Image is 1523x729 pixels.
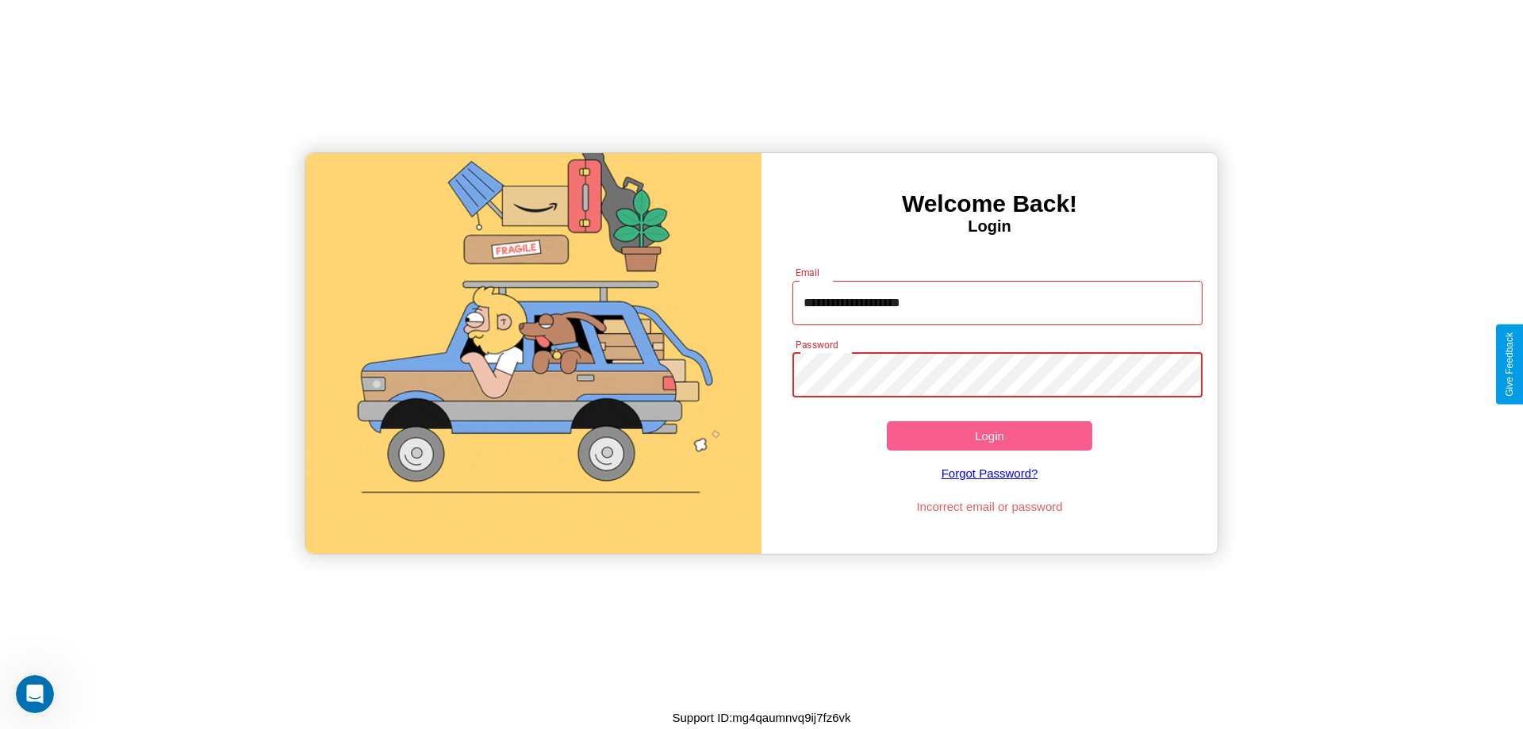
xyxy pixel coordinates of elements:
img: gif [305,153,761,554]
a: Forgot Password? [785,451,1195,496]
p: Incorrect email or password [785,496,1195,517]
div: Give Feedback [1504,332,1515,397]
p: Support ID: mg4qaumnvq9ij7fz6vk [672,707,850,728]
h4: Login [761,217,1218,236]
iframe: Intercom live chat [16,675,54,713]
label: Password [796,338,838,351]
label: Email [796,266,820,279]
button: Login [887,421,1092,451]
h3: Welcome Back! [761,190,1218,217]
